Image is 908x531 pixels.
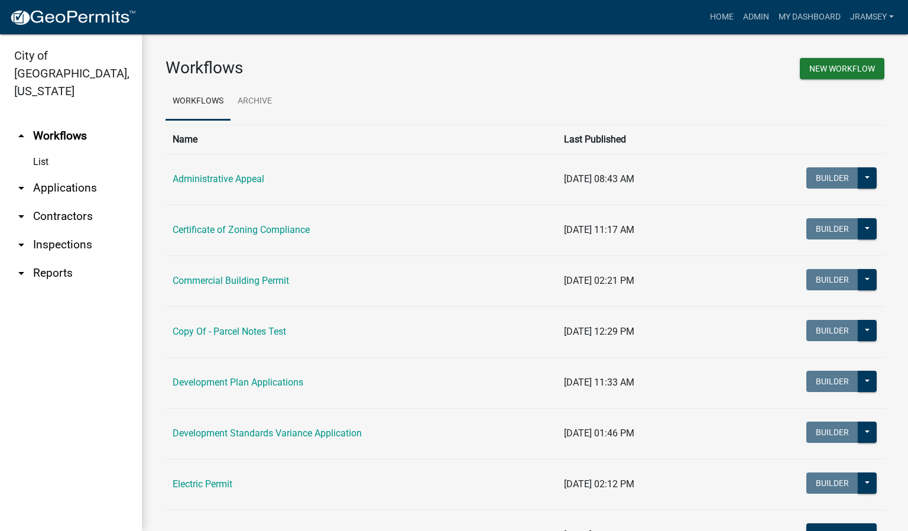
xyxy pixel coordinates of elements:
i: arrow_drop_up [14,129,28,143]
a: Home [705,6,738,28]
button: Builder [806,218,858,239]
button: Builder [806,320,858,341]
a: Administrative Appeal [173,173,264,184]
a: jramsey [845,6,899,28]
button: New Workflow [800,58,884,79]
button: Builder [806,167,858,189]
a: Commercial Building Permit [173,275,289,286]
i: arrow_drop_down [14,181,28,195]
a: Development Plan Applications [173,377,303,388]
a: Workflows [166,83,231,121]
a: My Dashboard [774,6,845,28]
a: Development Standards Variance Application [173,428,362,439]
a: Admin [738,6,774,28]
button: Builder [806,371,858,392]
button: Builder [806,422,858,443]
button: Builder [806,472,858,494]
span: [DATE] 12:29 PM [564,326,634,337]
button: Builder [806,269,858,290]
i: arrow_drop_down [14,266,28,280]
span: [DATE] 08:43 AM [564,173,634,184]
a: Archive [231,83,279,121]
th: Last Published [557,125,719,154]
i: arrow_drop_down [14,238,28,252]
a: Electric Permit [173,478,232,490]
a: Certificate of Zoning Compliance [173,224,310,235]
span: [DATE] 02:21 PM [564,275,634,286]
h3: Workflows [166,58,516,78]
th: Name [166,125,557,154]
span: [DATE] 11:17 AM [564,224,634,235]
span: [DATE] 11:33 AM [564,377,634,388]
a: Copy Of - Parcel Notes Test [173,326,286,337]
i: arrow_drop_down [14,209,28,224]
span: [DATE] 02:12 PM [564,478,634,490]
span: [DATE] 01:46 PM [564,428,634,439]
